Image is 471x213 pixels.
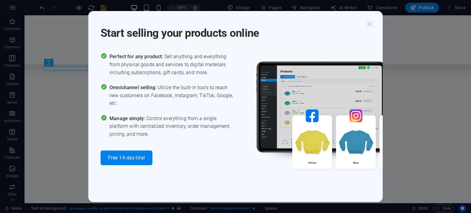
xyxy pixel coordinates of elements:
img: promo_image.png [246,53,430,187]
h1: Start selling your products online [101,18,364,40]
span: Control everything from a single platform with centralized inventory, order management, pricing, ... [109,115,235,138]
button: Free 14-day-trial [101,150,152,165]
span: Utilize the built-in tools to reach new customers on Facebook, Instagram, TikTok, Google, etc. [109,84,235,107]
span: Perfect for any product: [109,54,164,59]
span: Manage simply: [109,116,146,121]
span: Omnichannel selling: [109,85,158,90]
span: Sell anything and everything from physical goods and services to digital materials including subs... [109,53,235,76]
span: Free 14-day-trial [108,155,145,160]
